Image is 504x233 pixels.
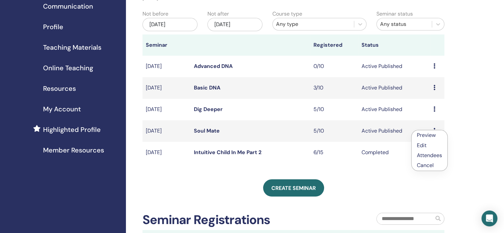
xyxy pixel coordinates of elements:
[207,18,262,31] div: [DATE]
[358,99,430,120] td: Active Published
[43,145,104,155] span: Member Resources
[358,142,430,163] td: Completed
[272,10,302,18] label: Course type
[310,120,358,142] td: 5/10
[417,132,436,139] a: Preview
[310,142,358,163] td: 6/15
[43,104,81,114] span: My Account
[263,179,324,197] a: Create seminar
[43,63,93,73] span: Online Teaching
[142,56,191,77] td: [DATE]
[43,22,63,32] span: Profile
[376,10,413,18] label: Seminar status
[417,152,442,159] a: Attendees
[142,99,191,120] td: [DATE]
[276,20,351,28] div: Any type
[194,149,261,156] a: Intuitive Child In Me Part 2
[43,84,76,93] span: Resources
[43,42,101,52] span: Teaching Materials
[271,185,316,192] span: Create seminar
[142,120,191,142] td: [DATE]
[142,212,270,228] h2: Seminar Registrations
[380,20,428,28] div: Any status
[358,120,430,142] td: Active Published
[142,77,191,99] td: [DATE]
[310,34,358,56] th: Registered
[417,161,442,169] p: Cancel
[358,56,430,77] td: Active Published
[358,77,430,99] td: Active Published
[310,99,358,120] td: 5/10
[310,77,358,99] td: 3/10
[207,10,229,18] label: Not after
[142,10,168,18] label: Not before
[194,106,223,113] a: Dig Deeper
[142,142,191,163] td: [DATE]
[142,18,197,31] div: [DATE]
[194,127,220,134] a: Soul Mate
[43,1,93,11] span: Communication
[43,125,101,135] span: Highlighted Profile
[142,34,191,56] th: Seminar
[194,63,233,70] a: Advanced DNA
[358,34,430,56] th: Status
[310,56,358,77] td: 0/10
[194,84,220,91] a: Basic DNA
[481,210,497,226] div: Open Intercom Messenger
[417,142,426,149] a: Edit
